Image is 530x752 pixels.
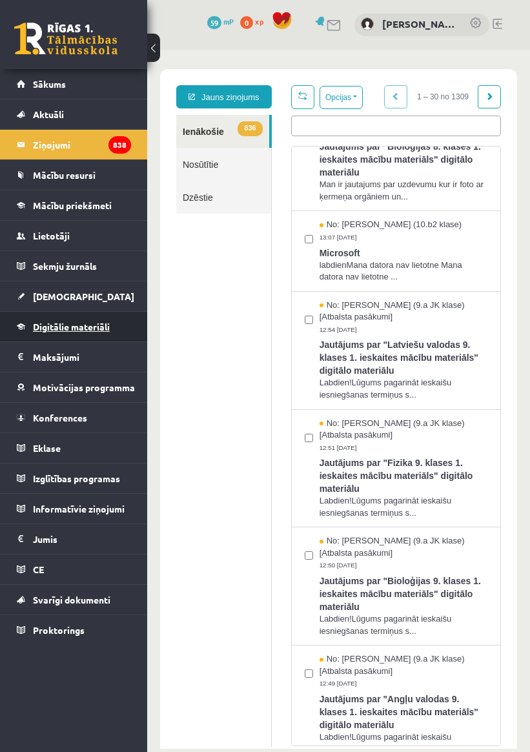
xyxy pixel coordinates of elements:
img: Olga Zemniece [361,17,374,30]
span: 0 [240,16,253,29]
span: Labdien!Lūgums pagarināt ieskaišu iesniegšanas termiņus s... [172,564,340,587]
span: 836 [90,72,115,86]
a: No: [PERSON_NAME] (9.a JK klase) [Atbalsta pasākumi] 12:49 [DATE] Jautājums par "Angļu valodas 9.... [172,604,340,706]
span: Lietotāji [33,230,70,241]
a: Informatīvie ziņojumi [17,494,131,523]
span: Jautājums par "Fizika 9. klases 1. ieskaites mācību materiāls" digitālo materiālu [172,403,340,445]
span: Proktorings [33,624,85,636]
span: 12:50 [DATE] [172,511,212,521]
span: Jautājums par "Angļu valodas 9. klases 1. ieskaites mācību materiāls" digitālo materiālu [172,640,340,682]
a: Izglītības programas [17,463,131,493]
a: Ziņojumi838 [17,130,131,159]
span: 12:49 [DATE] [172,629,212,639]
a: No: [PERSON_NAME] (9.a JK klase) [Atbalsta pasākumi] 12:51 [DATE] Jautājums par "Fizika 9. klases... [172,368,340,470]
span: mP [223,16,234,26]
span: Konferences [33,412,87,423]
a: Rīgas 1. Tālmācības vidusskola [14,23,117,55]
span: Jautājums par "Bioloģijas 9. klases 1. ieskaites mācību materiāls" digitālo materiālu [172,522,340,564]
span: 13:07 [DATE] [172,183,212,193]
span: Eklase [33,442,61,454]
span: 59 [207,16,221,29]
a: Jumis [17,524,131,554]
a: Konferences [17,403,131,432]
a: Dzēstie [29,131,124,164]
span: Sākums [33,78,66,90]
a: Aktuāli [17,99,131,129]
span: xp [255,16,263,26]
legend: Maksājumi [33,342,131,372]
span: Motivācijas programma [33,381,135,393]
a: Mācību priekšmeti [17,190,131,220]
a: Eklase [17,433,131,463]
span: No: [PERSON_NAME] (9.a JK klase) [Atbalsta pasākumi] [172,368,340,392]
a: Sākums [17,69,131,99]
a: Maksājumi [17,342,131,372]
span: Informatīvie ziņojumi [33,503,125,514]
span: Mācību priekšmeti [33,199,112,211]
span: No: [PERSON_NAME] (9.a JK klase) [Atbalsta pasākumi] [172,250,340,274]
span: CE [33,564,44,575]
a: No: [PERSON_NAME] (9.a JK klase) [Atbalsta pasākumi] 12:54 [DATE] Jautājums par "Latviešu valodas... [172,250,340,352]
span: Digitālie materiāli [33,321,110,332]
a: Svarīgi dokumenti [17,585,131,615]
span: Svarīgi dokumenti [33,594,110,605]
span: Aktuāli [33,108,64,120]
a: CE [17,554,131,584]
a: Jauns ziņojums [29,36,125,59]
i: 838 [108,136,131,154]
span: [DEMOGRAPHIC_DATA] [33,290,134,302]
span: 1 – 30 no 1309 [260,36,331,59]
span: labdienMana datora nav lietotne Mana datora nav lietotne ... [172,210,340,234]
span: 12:54 [DATE] [172,275,212,285]
span: Man ir jautajums par uzdevumu kur ir foto ar ķermeņa orgāniem un... [172,129,340,153]
span: Sekmju žurnāls [33,260,97,272]
a: Motivācijas programma [17,372,131,402]
a: No: [PERSON_NAME] (10.b2 klase) 13:07 [DATE] Microsoft labdienMana datora nav lietotne Mana dator... [172,169,340,233]
span: Mācību resursi [33,169,96,181]
a: 0 xp [240,16,270,26]
a: Jautājums par "Bioloģijas 8. klases 1. ieskaites mācību materiāls" digitālo materiālu Man ir jaut... [172,63,340,153]
span: No: [PERSON_NAME] (9.a JK klase) [Atbalsta pasākumi] [172,485,340,509]
span: No: [PERSON_NAME] (10.b2 klase) [172,169,315,181]
span: Jumis [33,533,57,545]
span: Labdien!Lūgums pagarināt ieskaišu iesniegšanas termiņus s... [172,445,340,469]
span: Labdien!Lūgums pagarināt ieskaišu iesniegšanas termiņus s... [172,682,340,706]
a: [PERSON_NAME] [382,17,456,32]
a: Lietotāji [17,221,131,250]
button: Opcijas [172,36,216,59]
a: Proktorings [17,615,131,645]
a: Digitālie materiāli [17,312,131,341]
span: Microsoft [172,194,340,210]
legend: Ziņojumi [33,130,131,159]
a: No: [PERSON_NAME] (9.a JK klase) [Atbalsta pasākumi] 12:50 [DATE] Jautājums par "Bioloģijas 9. kl... [172,485,340,587]
a: Mācību resursi [17,160,131,190]
a: [DEMOGRAPHIC_DATA] [17,281,131,311]
a: 59 mP [207,16,234,26]
a: Nosūtītie [29,98,124,131]
a: Sekmju žurnāls [17,251,131,281]
span: Jautājums par "Latviešu valodas 9. klases 1. ieskaites mācību materiāls" digitālo materiālu [172,285,340,327]
span: Labdien!Lūgums pagarināt ieskaišu iesniegšanas termiņus s... [172,327,340,351]
span: Jautājums par "Bioloģijas 8. klases 1. ieskaites mācību materiāls" digitālo materiālu [172,87,340,129]
span: Izglītības programas [33,473,120,484]
span: 12:51 [DATE] [172,393,212,403]
span: No: [PERSON_NAME] (9.a JK klase) [Atbalsta pasākumi] [172,604,340,627]
a: 836Ienākošie [29,65,122,98]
